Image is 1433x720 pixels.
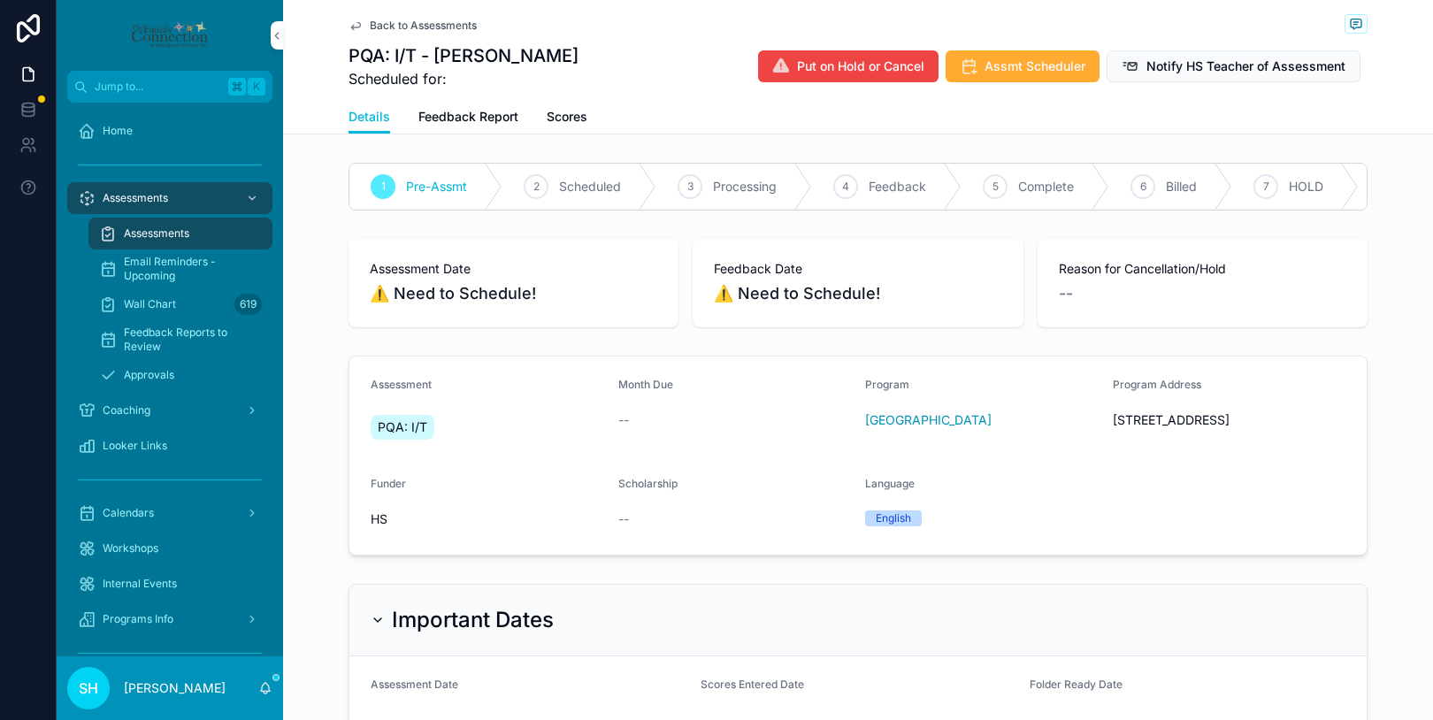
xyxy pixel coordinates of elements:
a: Details [349,101,390,134]
span: Reason for Cancellation/Hold [1059,260,1346,278]
span: Program Address [1113,378,1201,391]
a: Internal Events [67,568,272,600]
a: Assessments [88,218,272,249]
span: 5 [992,180,999,194]
img: App logo [130,21,209,50]
a: Back to Assessments [349,19,477,33]
span: Processing [713,178,777,195]
span: Approvals [124,368,174,382]
span: ⚠️ Need to Schedule! [370,281,657,306]
span: Email Reminders - Upcoming [124,255,255,283]
span: Funder [371,477,406,490]
span: Coaching [103,403,150,417]
a: Feedback Report [418,101,518,136]
span: 6 [1140,180,1146,194]
a: Calendars [67,497,272,529]
span: Assessment Date [370,260,657,278]
p: [PERSON_NAME] [124,679,226,697]
span: Assessment Date [371,678,458,691]
span: Pre-Assmt [406,178,467,195]
span: Assessments [124,226,189,241]
span: Scholarship [618,477,678,490]
span: Workshops [103,541,158,555]
span: Feedback Report [418,108,518,126]
span: -- [618,411,629,429]
a: Scores [547,101,587,136]
h2: Important Dates [392,606,554,634]
div: 619 [234,294,262,315]
span: Assessment [371,378,432,391]
a: Feedback Reports to Review [88,324,272,356]
a: Home [67,115,272,147]
span: Month Due [618,378,673,391]
h1: PQA: I/T - [PERSON_NAME] [349,43,579,68]
span: ⚠️ Need to Schedule! [714,281,1001,306]
span: 2 [533,180,540,194]
span: Internal Events [103,577,177,591]
span: Scheduled for: [349,68,579,89]
span: [STREET_ADDRESS] [1113,411,1346,429]
span: K [249,80,264,94]
a: Programs Info [67,603,272,635]
span: Calendars [103,506,154,520]
span: Folder Ready Date [1030,678,1123,691]
a: Assessments [67,182,272,214]
span: Feedback Reports to Review [124,326,255,354]
span: Feedback Date [714,260,1001,278]
span: -- [1059,281,1073,306]
span: Assmt Scheduler [985,57,1085,75]
span: Scheduled [559,178,621,195]
span: HS [371,510,604,528]
div: scrollable content [57,103,283,656]
button: Put on Hold or Cancel [758,50,939,82]
span: Looker Links [103,439,167,453]
span: Jump to... [95,80,221,94]
span: Home [103,124,133,138]
a: Workshops [67,532,272,564]
span: Scores [547,108,587,126]
span: Complete [1018,178,1074,195]
span: Program [865,378,909,391]
a: Approvals [88,359,272,391]
a: Looker Links [67,430,272,462]
span: 1 [381,180,386,194]
a: Wall Chart619 [88,288,272,320]
span: Scores Entered Date [701,678,804,691]
span: 4 [842,180,849,194]
span: PQA: I/T [378,418,427,436]
span: Wall Chart [124,297,176,311]
button: Jump to...K [67,71,272,103]
span: HOLD [1289,178,1323,195]
span: Notify HS Teacher of Assessment [1146,57,1345,75]
span: Billed [1166,178,1197,195]
span: Programs Info [103,612,173,626]
button: Notify HS Teacher of Assessment [1107,50,1360,82]
span: -- [618,510,629,528]
a: [GEOGRAPHIC_DATA] [865,411,992,429]
span: Put on Hold or Cancel [797,57,924,75]
div: English [876,510,911,526]
span: Back to Assessments [370,19,477,33]
span: Feedback [869,178,926,195]
a: Email Reminders - Upcoming [88,253,272,285]
span: Assessments [103,191,168,205]
span: SH [79,678,98,699]
a: Coaching [67,394,272,426]
span: Language [865,477,915,490]
span: 7 [1263,180,1269,194]
span: 3 [687,180,694,194]
span: Details [349,108,390,126]
button: Assmt Scheduler [946,50,1100,82]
